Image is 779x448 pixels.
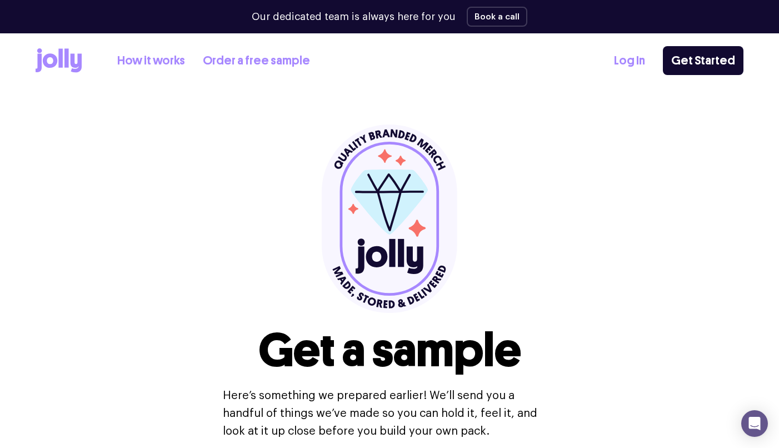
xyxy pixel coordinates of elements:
a: Log In [614,52,645,70]
button: Book a call [467,7,527,27]
a: How it works [117,52,185,70]
a: Order a free sample [203,52,310,70]
div: Open Intercom Messenger [741,410,768,437]
a: Get Started [663,46,743,75]
p: Here’s something we prepared earlier! We’ll send you a handful of things we’ve made so you can ho... [223,387,556,440]
p: Our dedicated team is always here for you [252,9,456,24]
h1: Get a sample [258,327,521,374]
